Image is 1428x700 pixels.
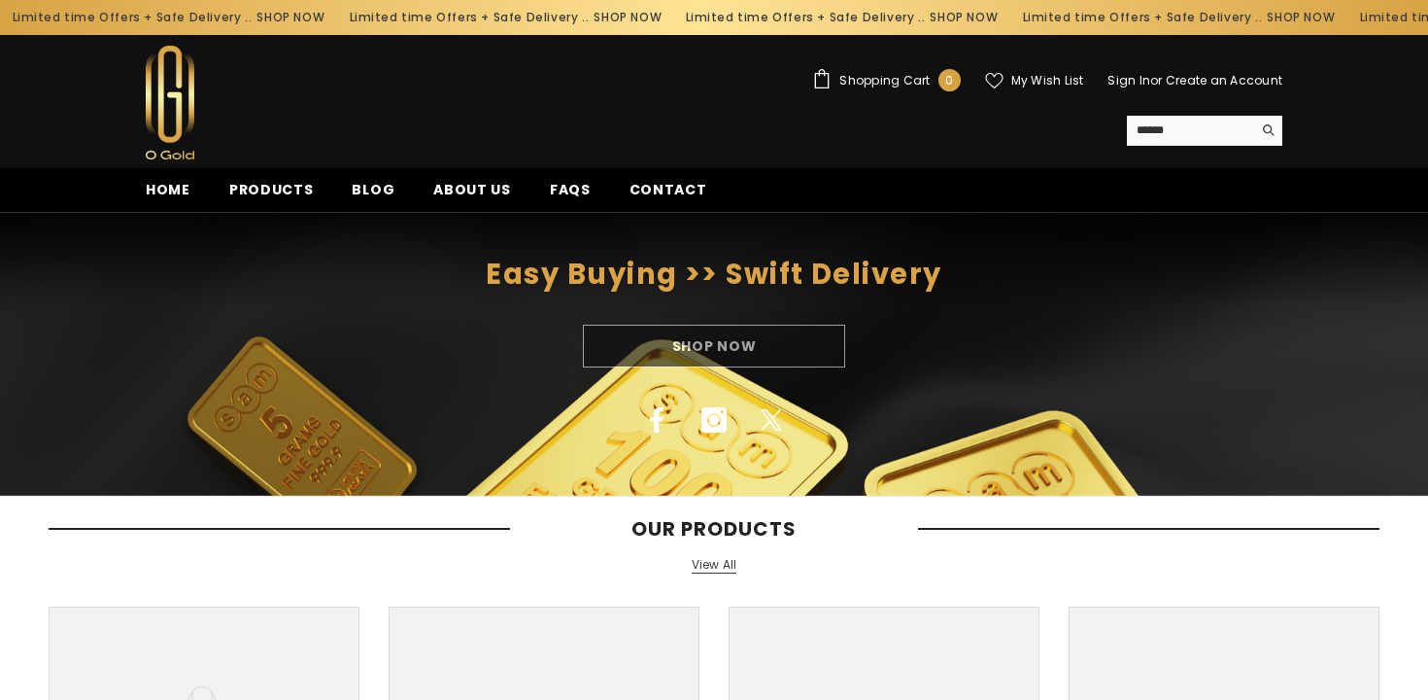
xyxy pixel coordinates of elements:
div: Limited time Offers + Safe Delivery .. [324,2,662,33]
a: Create an Account [1166,72,1282,88]
span: or [1150,72,1162,88]
a: Blog [332,179,414,212]
summary: Search [1127,116,1282,146]
button: Search [1252,116,1282,145]
a: FAQs [530,179,610,212]
a: SHOP NOW [245,7,313,28]
a: View All [692,557,737,574]
span: Our Products [510,517,918,541]
div: Limited time Offers + Safe Delivery .. [662,2,999,33]
span: Blog [352,180,394,199]
span: FAQs [550,180,591,199]
a: SHOP NOW [918,7,986,28]
img: Ogold Shop [146,46,194,159]
div: Limited time Offers + Safe Delivery .. [998,2,1335,33]
a: My Wish List [985,72,1084,89]
a: SHOP NOW [581,7,649,28]
a: Contact [610,179,727,212]
span: Shopping Cart [839,75,930,87]
span: My Wish List [1011,75,1084,87]
a: About us [414,179,530,212]
span: About us [433,180,511,199]
a: Shopping Cart [812,69,960,91]
a: Sign In [1107,72,1150,88]
span: 0 [945,70,953,91]
span: Home [146,180,190,199]
a: SHOP NOW [1254,7,1322,28]
span: Contact [629,180,707,199]
span: Products [229,180,314,199]
a: Products [210,179,333,212]
a: Home [126,179,210,212]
